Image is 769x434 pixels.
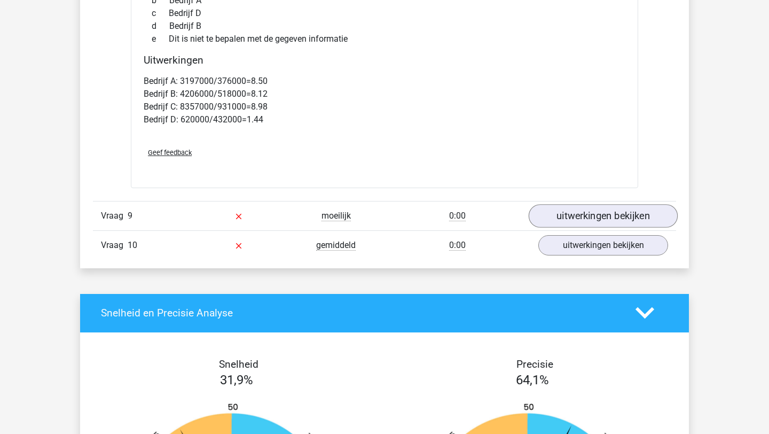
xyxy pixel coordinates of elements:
div: Bedrijf D [144,7,625,20]
span: moeilijk [321,211,351,221]
p: Bedrijf A: 3197000/376000=8.50 Bedrijf B: 4206000/518000=8.12 Bedrijf C: 8357000/931000=8.98 Bedr... [144,75,625,126]
span: 9 [128,211,132,221]
span: c [152,7,169,20]
span: 64,1% [516,373,549,387]
span: 0:00 [449,240,466,251]
div: Bedrijf B [144,20,625,33]
div: Dit is niet te bepalen met de gegeven informatie [144,33,625,45]
span: 31,9% [220,373,253,387]
a: uitwerkingen bekijken [538,235,668,255]
span: Geef feedback [148,149,192,157]
span: Vraag [101,239,128,252]
span: gemiddeld [316,240,356,251]
h4: Snelheid en Precisie Analyse [101,307,619,319]
span: Vraag [101,210,128,222]
h4: Snelheid [101,358,376,370]
span: e [152,33,169,45]
span: 10 [128,240,137,250]
a: uitwerkingen bekijken [529,204,678,228]
h4: Uitwerkingen [144,54,625,66]
span: 0:00 [449,211,466,221]
span: d [152,20,169,33]
h4: Precisie [397,358,672,370]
